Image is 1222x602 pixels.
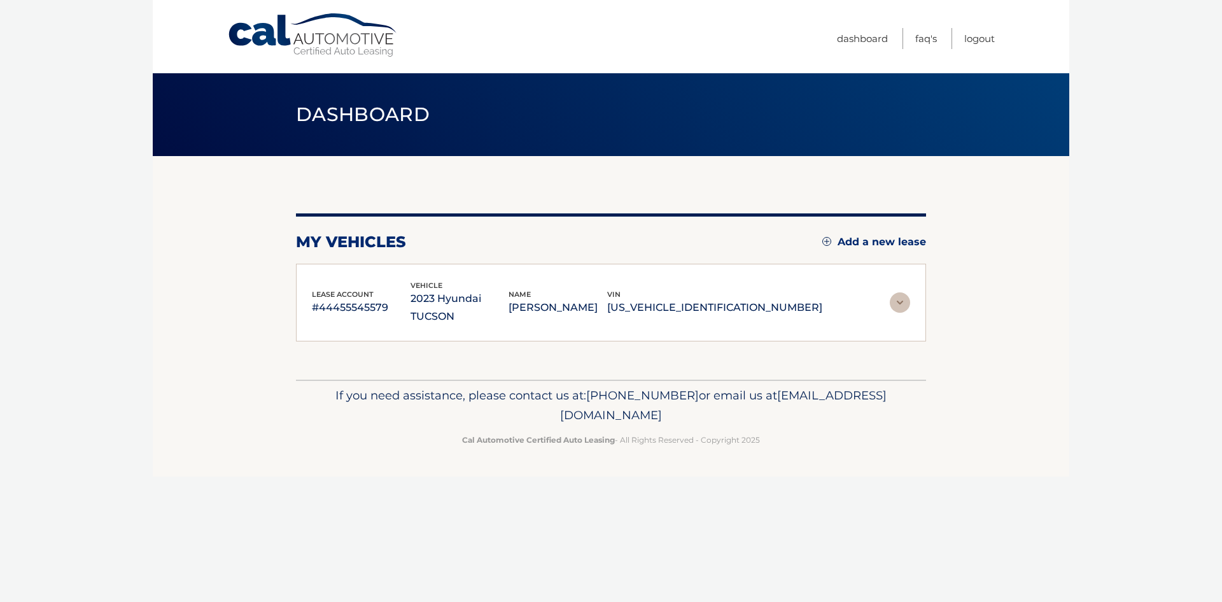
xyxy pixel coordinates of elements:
img: accordion-rest.svg [890,292,910,313]
a: Logout [964,28,995,49]
strong: Cal Automotive Certified Auto Leasing [462,435,615,445]
p: #44455545579 [312,299,411,317]
span: lease account [312,290,374,299]
a: Add a new lease [822,236,926,248]
p: [PERSON_NAME] [509,299,607,317]
span: vin [607,290,621,299]
p: If you need assistance, please contact us at: or email us at [304,385,918,426]
span: name [509,290,531,299]
a: Dashboard [837,28,888,49]
h2: my vehicles [296,233,406,252]
span: vehicle [411,281,442,290]
p: [US_VEHICLE_IDENTIFICATION_NUMBER] [607,299,822,317]
span: [PHONE_NUMBER] [586,388,699,403]
span: Dashboard [296,103,430,126]
img: add.svg [822,237,831,246]
p: 2023 Hyundai TUCSON [411,290,509,326]
a: FAQ's [915,28,937,49]
p: - All Rights Reserved - Copyright 2025 [304,433,918,447]
a: Cal Automotive [227,13,399,58]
